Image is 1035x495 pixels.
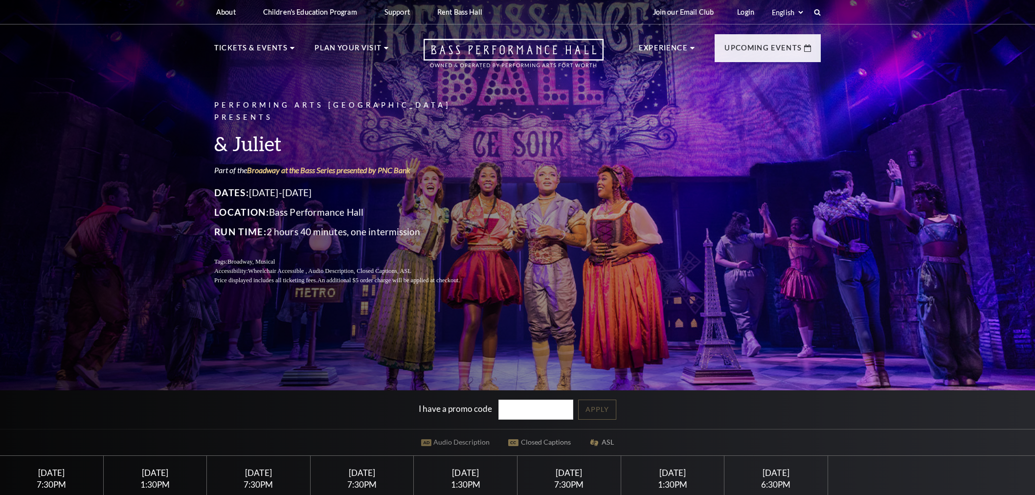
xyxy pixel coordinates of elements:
div: 1:30PM [632,480,712,489]
div: 7:30PM [529,480,609,489]
div: [DATE] [426,468,505,478]
div: [DATE] [736,468,816,478]
p: Support [384,8,410,16]
div: 7:30PM [219,480,298,489]
p: Bass Performance Hall [214,204,483,220]
a: Broadway at the Bass Series presented by PNC Bank [247,165,410,175]
label: I have a promo code [419,404,492,414]
div: [DATE] [632,468,712,478]
p: Price displayed includes all ticketing fees. [214,276,483,285]
span: Dates: [214,187,249,198]
div: [DATE] [12,468,91,478]
p: About [216,8,236,16]
span: An additional $5 order charge will be applied at checkout. [317,277,460,284]
p: Upcoming Events [724,42,802,60]
div: 7:30PM [322,480,402,489]
span: Broadway, Musical [227,258,275,265]
p: Part of the [214,165,483,176]
div: [DATE] [219,468,298,478]
div: 6:30PM [736,480,816,489]
span: Location: [214,206,269,218]
h3: & Juliet [214,131,483,156]
p: Tickets & Events [214,42,288,60]
span: Run Time: [214,226,267,237]
div: 1:30PM [115,480,195,489]
div: [DATE] [322,468,402,478]
select: Select: [770,8,805,17]
p: Performing Arts [GEOGRAPHIC_DATA] Presents [214,99,483,124]
p: Accessibility: [214,267,483,276]
p: [DATE]-[DATE] [214,185,483,201]
p: Experience [639,42,688,60]
div: [DATE] [529,468,609,478]
div: 1:30PM [426,480,505,489]
p: Tags: [214,257,483,267]
p: Plan Your Visit [315,42,382,60]
p: Children's Education Program [263,8,357,16]
p: Rent Bass Hall [437,8,482,16]
div: 7:30PM [12,480,91,489]
p: 2 hours 40 minutes, one intermission [214,224,483,240]
span: Wheelchair Accessible , Audio Description, Closed Captions, ASL [248,268,411,274]
div: [DATE] [115,468,195,478]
